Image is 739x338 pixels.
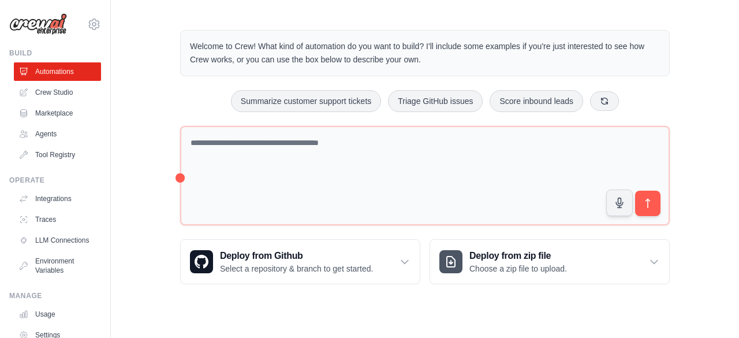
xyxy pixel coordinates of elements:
[14,252,101,280] a: Environment Variables
[469,249,567,263] h3: Deploy from zip file
[14,62,101,81] a: Automations
[14,305,101,324] a: Usage
[469,263,567,274] p: Choose a zip file to upload.
[9,49,101,58] div: Build
[220,263,373,274] p: Select a repository & branch to get started.
[14,210,101,229] a: Traces
[14,231,101,250] a: LLM Connections
[388,90,483,112] button: Triage GitHub issues
[14,104,101,122] a: Marketplace
[9,291,101,300] div: Manage
[490,90,583,112] button: Score inbound leads
[190,40,660,66] p: Welcome to Crew! What kind of automation do you want to build? I'll include some examples if you'...
[220,249,373,263] h3: Deploy from Github
[14,125,101,143] a: Agents
[9,13,67,35] img: Logo
[14,83,101,102] a: Crew Studio
[231,90,381,112] button: Summarize customer support tickets
[14,190,101,208] a: Integrations
[9,176,101,185] div: Operate
[14,146,101,164] a: Tool Registry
